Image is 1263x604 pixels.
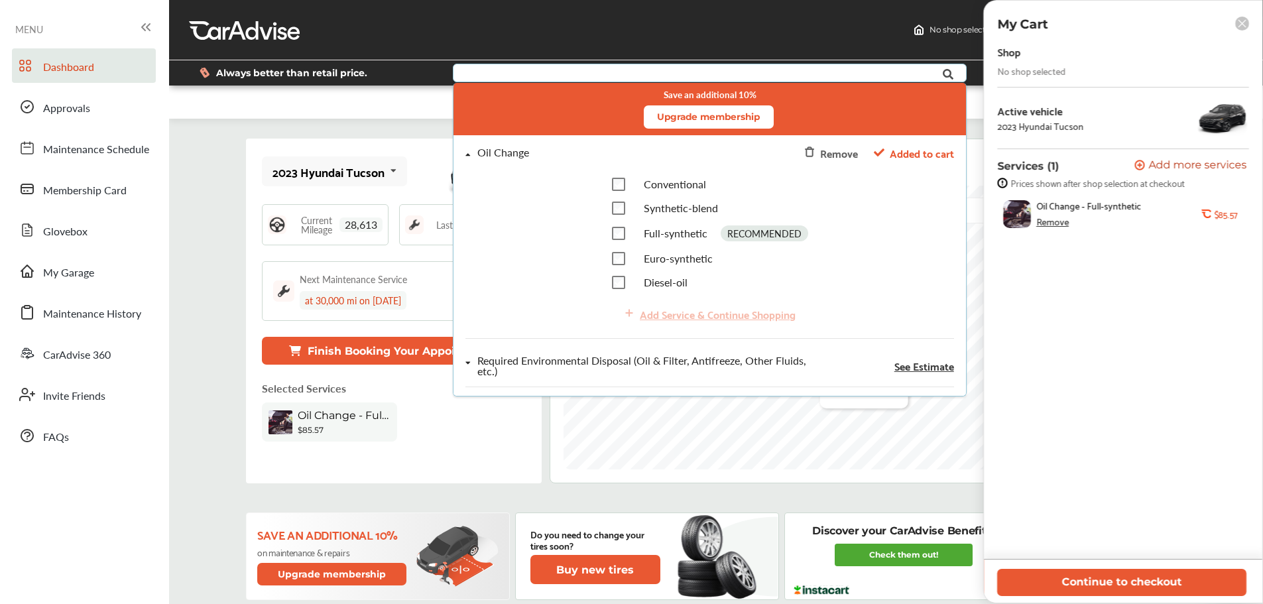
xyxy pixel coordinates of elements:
[43,265,94,282] span: My Garage
[477,355,808,377] div: Required Environmental Disposal (Oil & Filter, Antifreeze, Other Fluids, etc.)
[12,213,156,247] a: Glovebox
[12,131,156,165] a: Maintenance Schedule
[273,280,294,302] img: maintenance_logo
[257,527,409,542] p: Save an additional 10%
[643,251,712,266] span: Euro-synthetic
[12,90,156,124] a: Approvals
[43,59,94,76] span: Dashboard
[339,217,383,232] span: 28,613
[1134,160,1246,172] button: Add more services
[200,67,210,78] img: dollor_label_vector.a70140d1.svg
[268,215,286,234] img: steering_logo
[997,121,1083,131] div: 2023 Hyundai Tucson
[530,555,663,584] a: Buy new tires
[812,524,994,538] p: Discover your CarAdvise Benefits!
[436,220,485,229] span: Last Service
[997,178,1008,188] img: info-strock.ef5ea3fe.svg
[930,25,995,35] span: No shop selected
[43,141,149,158] span: Maintenance Schedule
[262,337,523,365] button: Finish Booking Your Appointment
[643,105,773,129] button: Upgrade membership
[1003,200,1031,228] img: oil-change-thumb.jpg
[12,48,156,83] a: Dashboard
[43,182,127,200] span: Membership Card
[1196,98,1249,138] img: 50141_st0640_046.png
[257,547,409,558] p: on maintenance & repairs
[835,544,973,566] a: Check them out!
[720,225,808,241] div: RECOMMENDED
[12,336,156,371] a: CarAdvise 360
[894,361,953,371] span: See Estimate
[792,585,851,595] img: instacart-logo.217963cc.svg
[1134,160,1249,172] a: Add more services
[997,569,1246,596] button: Continue to checkout
[1214,209,1237,219] b: $85.57
[43,347,111,364] span: CarAdvise 360
[43,100,90,117] span: Approvals
[298,425,324,435] b: $85.57
[416,526,499,587] img: update-membership.81812027.svg
[269,410,292,434] img: oil-change-thumb.jpg
[477,147,529,158] div: Oil Change
[272,165,385,178] div: 2023 Hyundai Tucson
[43,306,141,323] span: Maintenance History
[262,381,346,396] p: Selected Services
[819,144,857,162] div: Remove
[43,388,105,405] span: Invite Friends
[12,172,156,206] a: Membership Card
[530,555,660,584] button: Buy new tires
[12,377,156,412] a: Invite Friends
[216,68,367,78] span: Always better than retail price.
[1010,178,1184,188] span: Prices shown after shop selection at checkout
[1148,160,1246,172] span: Add more services
[530,528,660,551] p: Do you need to change your tires soon?
[43,429,69,446] span: FAQs
[643,176,705,192] span: Conventional
[1036,200,1141,211] span: Oil Change - Full-synthetic
[300,291,406,310] div: at 30,000 mi on [DATE]
[298,409,391,422] span: Oil Change - Full-synthetic
[914,25,924,35] img: header-home-logo.8d720a4f.svg
[997,17,1048,32] p: My Cart
[889,144,953,162] span: Added to cart
[997,160,1059,172] p: Services (1)
[997,105,1083,117] div: Active vehicle
[997,66,1065,76] div: No shop selected
[12,254,156,288] a: My Garage
[1036,216,1069,227] div: Remove
[446,142,526,202] img: mobile_50141_st0640_046.png
[643,274,687,290] span: Diesel-oil
[643,225,707,241] span: Full-synthetic
[643,200,717,215] span: Synthetic-blend
[15,24,43,34] span: MENU
[676,509,764,603] img: new-tire.a0c7fe23.svg
[12,418,156,453] a: FAQs
[12,295,156,330] a: Maintenance History
[997,42,1020,60] div: Shop
[300,272,407,286] div: Next Maintenance Service
[663,90,756,100] small: Save an additional 10%
[43,223,88,241] span: Glovebox
[293,215,339,234] span: Current Mileage
[405,215,424,234] img: maintenance_logo
[257,563,407,585] button: Upgrade membership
